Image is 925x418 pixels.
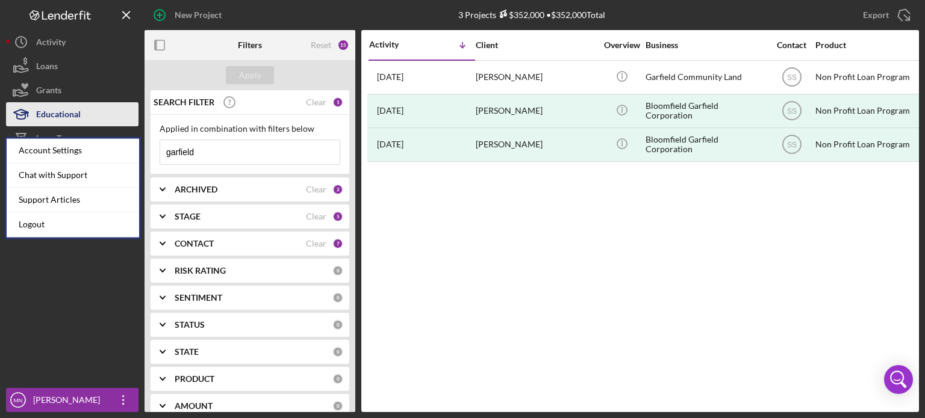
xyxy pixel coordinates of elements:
[646,95,766,127] div: Bloomfield Garfield Corporation
[496,10,544,20] div: $352,000
[175,374,214,384] b: PRODUCT
[476,40,596,50] div: Client
[6,78,139,102] button: Grants
[476,129,596,161] div: [PERSON_NAME]
[332,292,343,303] div: 0
[14,397,23,404] text: MN
[884,365,913,394] div: Open Intercom Messenger
[646,129,766,161] div: Bloomfield Garfield Corporation
[311,40,331,50] div: Reset
[6,30,139,54] button: Activity
[306,185,326,194] div: Clear
[175,347,199,357] b: STATE
[332,401,343,411] div: 0
[332,211,343,222] div: 5
[786,107,796,115] text: SS
[476,95,596,127] div: [PERSON_NAME]
[175,266,226,275] b: RISK RATING
[306,97,326,107] div: Clear
[458,10,605,20] div: 3 Projects • $352,000 Total
[6,388,139,412] button: MN[PERSON_NAME]
[36,78,61,105] div: Grants
[175,401,213,411] b: AMOUNT
[175,3,222,27] div: New Project
[306,212,326,221] div: Clear
[863,3,889,27] div: Export
[786,73,796,82] text: SS
[145,3,234,27] button: New Project
[7,188,139,212] a: Support Articles
[154,97,214,107] b: SEARCH FILTER
[646,40,766,50] div: Business
[332,97,343,108] div: 1
[786,141,796,149] text: SS
[239,66,261,84] div: Apply
[769,40,814,50] div: Contact
[30,388,108,415] div: [PERSON_NAME]
[175,212,201,221] b: STAGE
[377,106,403,115] time: 2024-03-01 18:03
[7,138,139,163] div: Account Settings
[377,72,403,82] time: 2025-09-16 04:47
[175,239,214,248] b: CONTACT
[6,126,139,150] button: Long-Term
[332,346,343,357] div: 0
[7,163,139,188] div: Chat with Support
[36,30,66,57] div: Activity
[175,185,217,194] b: ARCHIVED
[36,54,58,81] div: Loans
[6,102,139,126] button: Educational
[306,239,326,248] div: Clear
[7,212,139,237] a: Logout
[599,40,644,50] div: Overview
[476,61,596,93] div: [PERSON_NAME]
[377,140,403,149] time: 2023-07-05 15:24
[337,39,349,51] div: 15
[226,66,274,84] button: Apply
[175,293,222,303] b: SENTIMENT
[332,184,343,195] div: 2
[36,102,81,129] div: Educational
[332,373,343,384] div: 0
[851,3,919,27] button: Export
[332,265,343,276] div: 0
[160,124,340,134] div: Applied in combination with filters below
[175,320,205,330] b: STATUS
[646,61,766,93] div: Garfield Community Land
[6,54,139,78] button: Loans
[332,238,343,249] div: 7
[369,40,422,49] div: Activity
[238,40,262,50] b: Filters
[332,319,343,330] div: 0
[36,126,76,153] div: Long-Term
